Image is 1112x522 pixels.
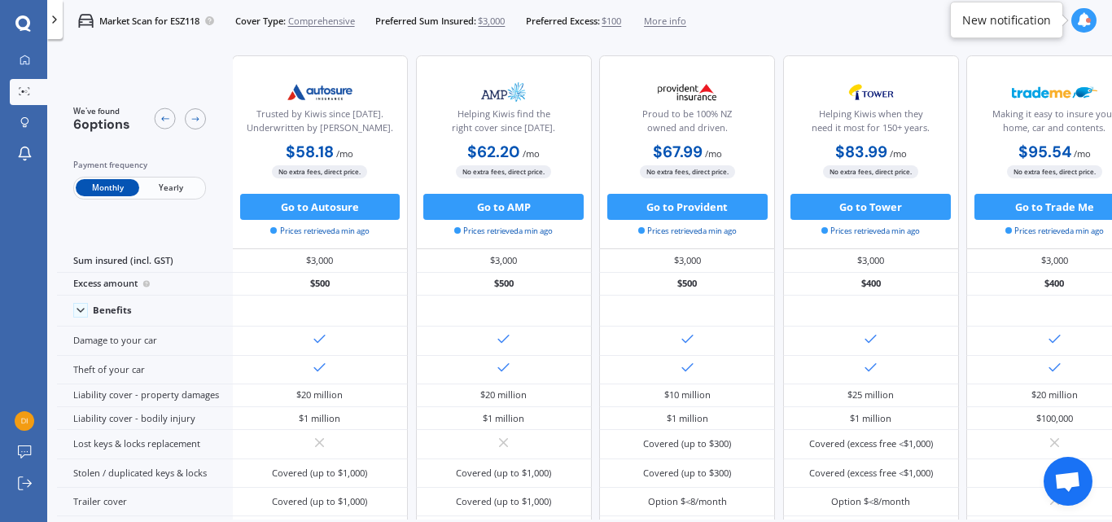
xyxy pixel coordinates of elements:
[795,107,948,140] div: Helping Kiwis when they need it most for 150+ years.
[480,388,527,401] div: $20 million
[454,226,553,237] span: Prices retrieved a min ago
[270,226,369,237] span: Prices retrieved a min ago
[57,384,233,407] div: Liability cover - property damages
[1005,226,1104,237] span: Prices retrieved a min ago
[139,179,203,196] span: Yearly
[783,273,959,296] div: $400
[288,15,355,28] span: Comprehensive
[272,165,367,178] span: No extra fees, direct price.
[835,142,887,162] b: $83.99
[644,15,686,28] span: More info
[461,76,547,108] img: AMP.webp
[73,106,130,117] span: We've found
[1007,165,1102,178] span: No extra fees, direct price.
[809,467,933,480] div: Covered (excess free <$1,000)
[57,407,233,430] div: Liability cover - bodily injury
[15,411,34,431] img: cfb4b87ee925e3c3c2cece483b5ed455
[375,15,476,28] span: Preferred Sum Insured:
[638,226,737,237] span: Prices retrieved a min ago
[427,107,580,140] div: Helping Kiwis find the right cover since [DATE].
[277,76,363,108] img: Autosure.webp
[99,15,199,28] p: Market Scan for ESZ118
[272,467,367,480] div: Covered (up to $1,000)
[57,249,233,272] div: Sum insured (incl. GST)
[456,467,551,480] div: Covered (up to $1,000)
[57,459,233,488] div: Stolen / duplicated keys & locks
[57,327,233,355] div: Damage to your car
[705,147,722,160] span: / mo
[1018,142,1071,162] b: $95.54
[232,273,408,296] div: $500
[523,147,540,160] span: / mo
[526,15,600,28] span: Preferred Excess:
[643,467,731,480] div: Covered (up to $300)
[57,430,233,458] div: Lost keys & locks replacement
[240,194,401,220] button: Go to Autosure
[456,495,551,508] div: Covered (up to $1,000)
[57,273,233,296] div: Excess amount
[272,495,367,508] div: Covered (up to $1,000)
[828,76,914,108] img: Tower.webp
[416,249,592,272] div: $3,000
[640,165,735,178] span: No extra fees, direct price.
[483,412,524,425] div: $1 million
[783,249,959,272] div: $3,000
[890,147,907,160] span: / mo
[286,142,334,162] b: $58.18
[850,412,891,425] div: $1 million
[296,388,343,401] div: $20 million
[821,226,920,237] span: Prices retrieved a min ago
[962,12,1051,29] div: New notification
[78,13,94,29] img: car.f15378c7a67c060ca3f3.svg
[57,356,233,384] div: Theft of your car
[790,194,951,220] button: Go to Tower
[478,15,505,28] span: $3,000
[643,437,731,450] div: Covered (up to $300)
[809,437,933,450] div: Covered (excess free <$1,000)
[1031,388,1078,401] div: $20 million
[336,147,353,160] span: / mo
[423,194,584,220] button: Go to AMP
[599,249,775,272] div: $3,000
[831,495,910,508] div: Option $<8/month
[93,305,132,316] div: Benefits
[1044,457,1092,506] a: Open chat
[611,107,764,140] div: Proud to be 100% NZ owned and driven.
[648,495,727,508] div: Option $<8/month
[57,488,233,516] div: Trailer cover
[235,15,286,28] span: Cover Type:
[847,388,894,401] div: $25 million
[76,179,139,196] span: Monthly
[664,388,711,401] div: $10 million
[416,273,592,296] div: $500
[653,142,703,162] b: $67.99
[467,142,520,162] b: $62.20
[667,412,708,425] div: $1 million
[607,194,768,220] button: Go to Provident
[73,116,130,133] span: 6 options
[73,159,206,172] div: Payment frequency
[243,107,396,140] div: Trusted by Kiwis since [DATE]. Underwritten by [PERSON_NAME].
[232,249,408,272] div: $3,000
[1036,412,1073,425] div: $100,000
[602,15,621,28] span: $100
[1074,147,1091,160] span: / mo
[456,165,551,178] span: No extra fees, direct price.
[644,76,730,108] img: Provident.png
[823,165,918,178] span: No extra fees, direct price.
[1012,76,1098,108] img: Trademe.webp
[299,412,340,425] div: $1 million
[599,273,775,296] div: $500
